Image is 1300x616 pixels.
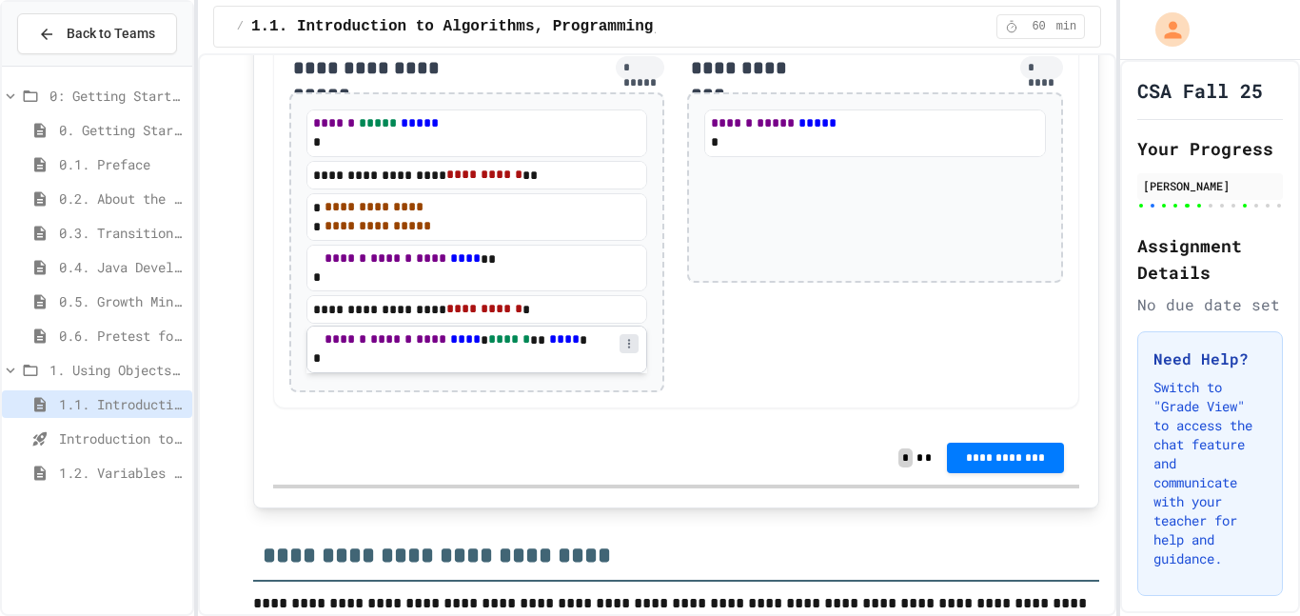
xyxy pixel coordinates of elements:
span: 0. Getting Started [59,120,185,140]
span: 0.3. Transitioning from AP CSP to AP CSA [59,223,185,243]
span: 0.6. Pretest for the AP CSA Exam [59,326,185,346]
span: 0.1. Preface [59,154,185,174]
h2: Your Progress [1137,135,1283,162]
span: Introduction to Algorithms, Programming, and Compilers [59,428,185,448]
div: [PERSON_NAME] [1143,177,1277,194]
span: 0: Getting Started [49,86,185,106]
span: 1.1. Introduction to Algorithms, Programming, and Compilers [59,394,185,414]
span: / [237,19,244,34]
span: 1.1. Introduction to Algorithms, Programming, and Compilers [251,15,791,38]
span: 1.2. Variables and Data Types [59,463,185,483]
span: 0.2. About the AP CSA Exam [59,189,185,209]
div: No due date set [1137,293,1283,316]
span: 1. Using Objects and Methods [49,360,185,380]
span: 0.4. Java Development Environments [59,257,185,277]
button: Back to Teams [17,13,177,54]
div: My Account [1135,8,1194,51]
h2: Assignment Details [1137,232,1283,286]
span: Back to Teams [67,24,155,44]
h3: Need Help? [1153,348,1267,370]
h1: CSA Fall 25 [1137,77,1263,104]
span: min [1056,19,1077,34]
span: 60 [1024,19,1054,34]
p: Switch to "Grade View" to access the chat feature and communicate with your teacher for help and ... [1153,378,1267,568]
span: 0.5. Growth Mindset and Pair Programming [59,291,185,311]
